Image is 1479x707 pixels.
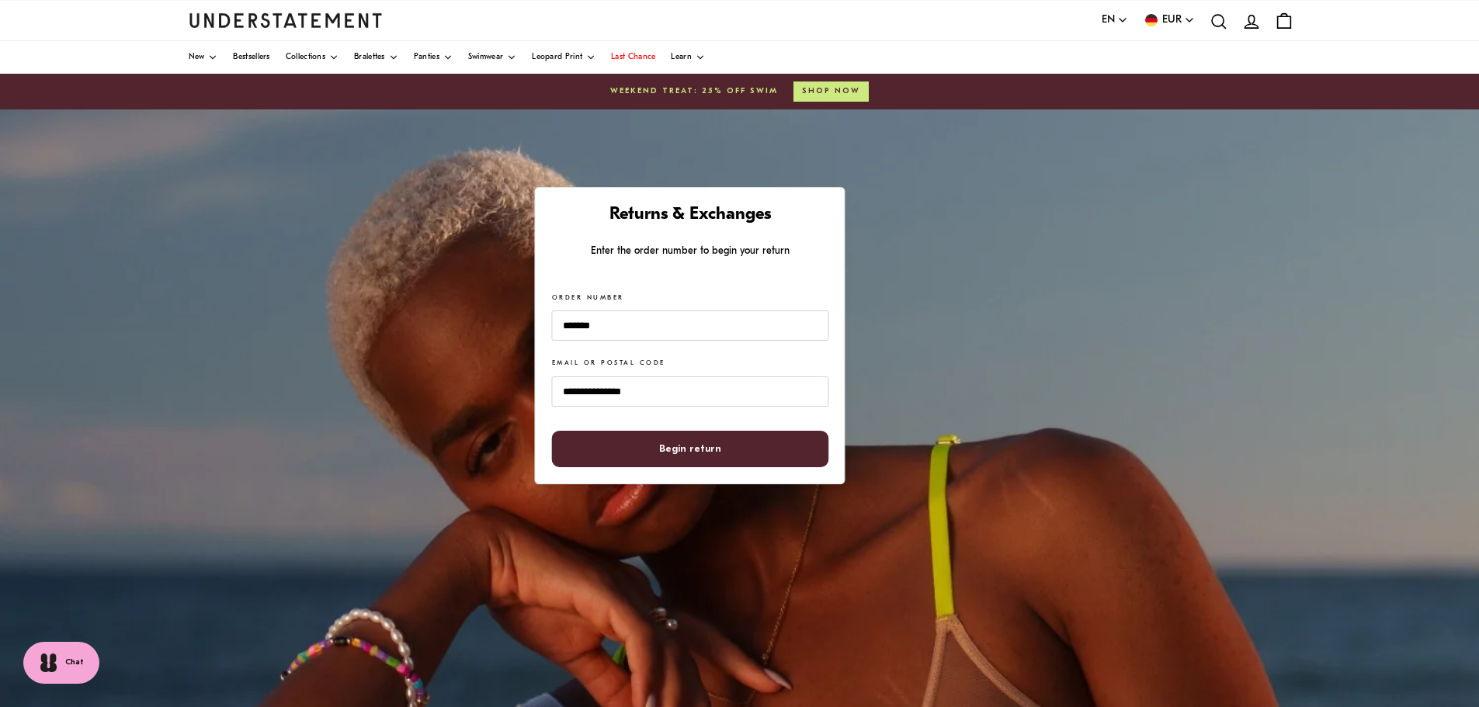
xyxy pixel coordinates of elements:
span: Begin return [659,431,721,466]
button: EUR [1144,12,1195,29]
span: WEEKEND TREAT: 25% OFF SWIM [610,85,778,98]
span: Bralettes [354,54,385,61]
button: EN [1102,12,1128,29]
span: Collections [286,54,325,61]
a: WEEKEND TREAT: 25% OFF SWIMShop now [189,81,1291,102]
span: Swimwear [468,54,503,61]
a: Learn [671,41,705,74]
span: Leopard Print [532,54,582,61]
span: EUR [1162,12,1182,29]
button: Chat [23,642,99,684]
span: Learn [671,54,692,61]
label: Order Number [552,293,624,303]
span: EN [1102,12,1115,29]
a: Panties [414,41,453,74]
a: Bestsellers [233,41,269,74]
h1: Returns & Exchanges [552,204,828,227]
p: Enter the order number to begin your return [552,243,828,259]
label: Email or Postal Code [552,359,665,369]
span: Last Chance [611,54,655,61]
span: New [189,54,205,61]
a: Collections [286,41,339,74]
span: Chat [65,657,84,669]
button: Begin return [552,431,828,467]
a: Last Chance [611,41,655,74]
button: Shop now [793,81,869,102]
a: Swimwear [468,41,516,74]
a: New [189,41,218,74]
a: Leopard Print [532,41,595,74]
span: Bestsellers [233,54,269,61]
span: Panties [414,54,439,61]
a: Understatement Homepage [189,13,383,27]
a: Bralettes [354,41,398,74]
